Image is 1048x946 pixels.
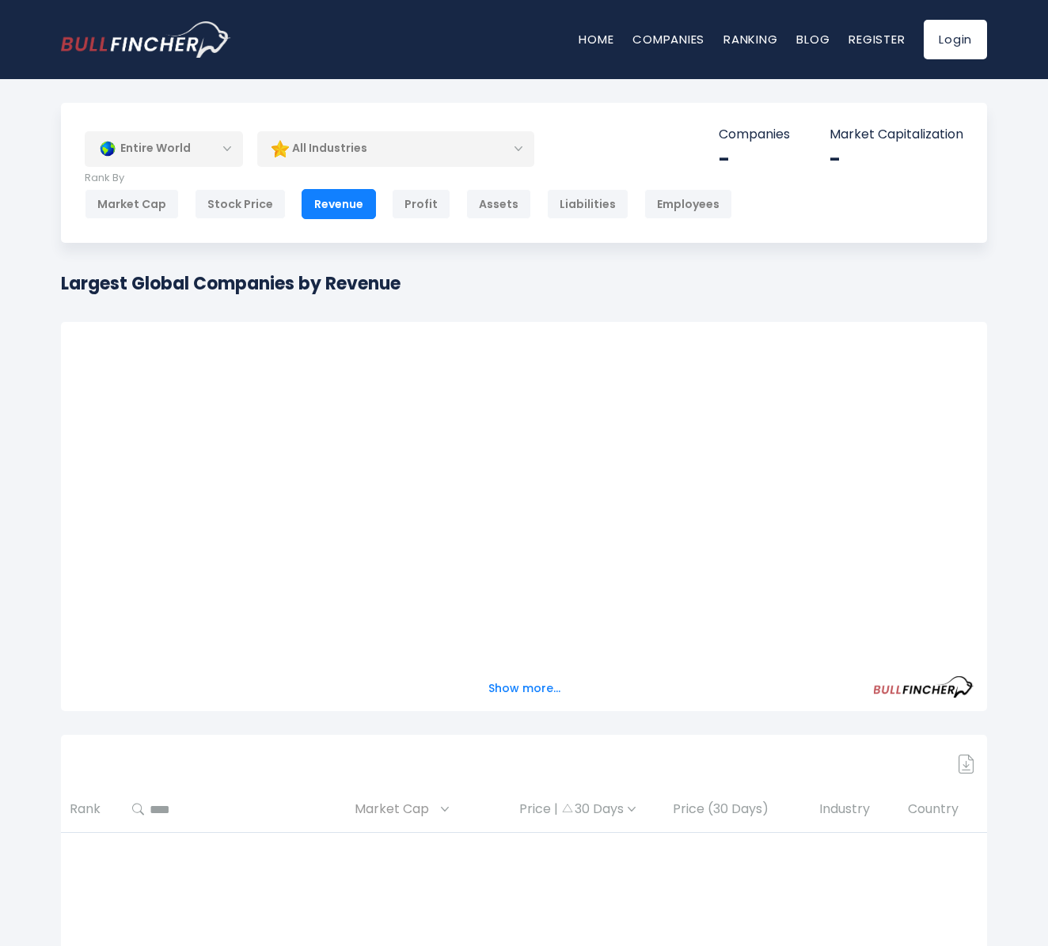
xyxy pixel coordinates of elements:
span: Market Cap [355,797,437,822]
th: Country [899,786,987,833]
a: Companies [632,31,704,47]
div: Entire World [85,131,243,167]
div: Liabilities [547,189,628,219]
img: bullfincher logo [61,21,231,58]
div: Revenue [302,189,376,219]
div: All Industries [257,131,534,167]
div: Employees [644,189,732,219]
div: Profit [392,189,450,219]
div: - [719,147,790,172]
div: Price | 30 Days [499,801,655,818]
h1: Largest Global Companies by Revenue [61,271,401,297]
p: Companies [719,127,790,143]
a: Ranking [723,31,777,47]
p: Market Capitalization [830,127,963,143]
button: Show more... [479,675,570,702]
th: Price (30 Days) [664,786,811,833]
a: Register [849,31,905,47]
a: Go to homepage [61,21,231,58]
a: Blog [796,31,830,47]
p: Rank By [85,172,732,185]
a: Login [924,20,987,59]
div: Assets [466,189,531,219]
th: Rank [61,786,123,833]
a: Home [579,31,613,47]
div: - [830,147,963,172]
div: Market Cap [85,189,179,219]
th: Industry [811,786,898,833]
div: Stock Price [195,189,286,219]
